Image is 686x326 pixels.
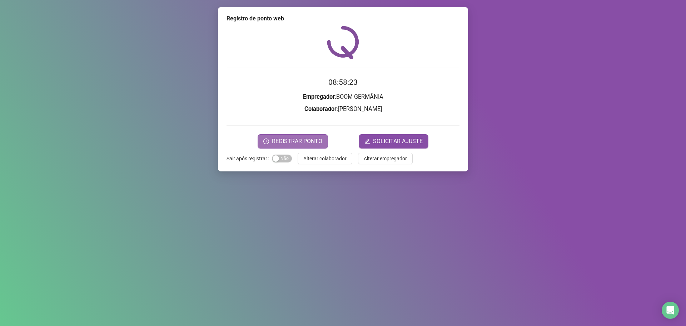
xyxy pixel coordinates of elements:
[364,155,407,162] span: Alterar empregador
[303,155,347,162] span: Alterar colaborador
[364,138,370,144] span: edit
[227,153,272,164] label: Sair após registrar
[227,14,459,23] div: Registro de ponto web
[328,78,358,87] time: 08:58:23
[258,134,328,149] button: REGISTRAR PONTO
[304,106,337,112] strong: Colaborador
[373,137,423,146] span: SOLICITAR AJUSTE
[272,137,322,146] span: REGISTRAR PONTO
[327,26,359,59] img: QRPoint
[298,153,352,164] button: Alterar colaborador
[263,138,269,144] span: clock-circle
[358,153,413,164] button: Alterar empregador
[303,93,335,100] strong: Empregador
[662,302,679,319] div: Open Intercom Messenger
[227,104,459,114] h3: : [PERSON_NAME]
[359,134,428,149] button: editSOLICITAR AJUSTE
[227,92,459,102] h3: : BOOM GERMÂNIA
